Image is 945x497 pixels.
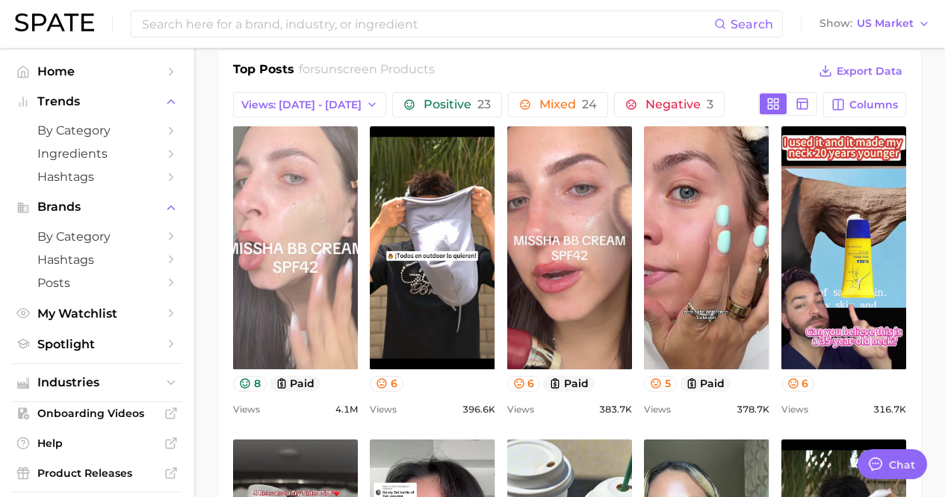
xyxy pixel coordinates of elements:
button: Views: [DATE] - [DATE] [233,92,386,117]
button: 6 [370,376,403,392]
button: 6 [781,376,815,392]
img: SPATE [15,13,94,31]
span: Views [233,401,260,419]
span: Onboarding Videos [37,407,157,420]
span: Help [37,436,157,450]
button: Industries [12,371,182,394]
span: Spotlight [37,337,157,351]
button: Brands [12,196,182,218]
span: 316.7k [873,401,906,419]
span: Columns [849,99,898,111]
a: Ingredients [12,142,182,165]
span: Product Releases [37,466,157,480]
span: Views: [DATE] - [DATE] [241,99,362,111]
span: 23 [477,97,491,111]
a: Spotlight [12,333,182,356]
span: US Market [857,19,914,28]
input: Search here for a brand, industry, or ingredient [140,11,714,37]
span: Posts [37,276,157,290]
span: 4.1m [335,401,358,419]
button: 5 [644,376,677,392]
span: Ingredients [37,146,157,161]
span: by Category [37,229,157,244]
a: Product Releases [12,462,182,484]
span: Search [731,17,773,31]
button: 6 [507,376,541,392]
a: Hashtags [12,248,182,271]
span: Home [37,64,157,78]
span: Views [644,401,671,419]
span: Views [507,401,534,419]
button: paid [680,376,731,392]
a: Home [12,60,182,83]
a: Help [12,432,182,454]
span: by Category [37,123,157,138]
span: Export Data [837,65,902,78]
span: Positive [424,99,491,111]
span: Hashtags [37,253,157,267]
span: 396.6k [462,401,495,419]
span: Hashtags [37,170,157,184]
a: by Category [12,225,182,248]
span: 3 [707,97,713,111]
span: Views [781,401,808,419]
h2: for [299,61,435,83]
button: ShowUS Market [816,14,934,34]
a: My Watchlist [12,302,182,325]
button: 8 [233,376,267,392]
span: 378.7k [737,401,769,419]
span: Negative [645,99,713,111]
button: Columns [823,92,906,117]
span: Industries [37,376,157,389]
a: Hashtags [12,165,182,188]
span: 24 [582,97,597,111]
button: paid [270,376,321,392]
span: 383.7k [599,401,632,419]
span: Show [819,19,852,28]
span: Views [370,401,397,419]
button: paid [543,376,595,392]
button: Trends [12,90,182,113]
span: sunscreen products [315,62,435,76]
span: My Watchlist [37,306,157,321]
span: Brands [37,200,157,214]
a: Onboarding Videos [12,402,182,425]
span: Trends [37,95,157,108]
button: Export Data [815,61,906,81]
span: Mixed [539,99,597,111]
a: Posts [12,271,182,294]
a: by Category [12,119,182,142]
h1: Top Posts [233,61,294,83]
